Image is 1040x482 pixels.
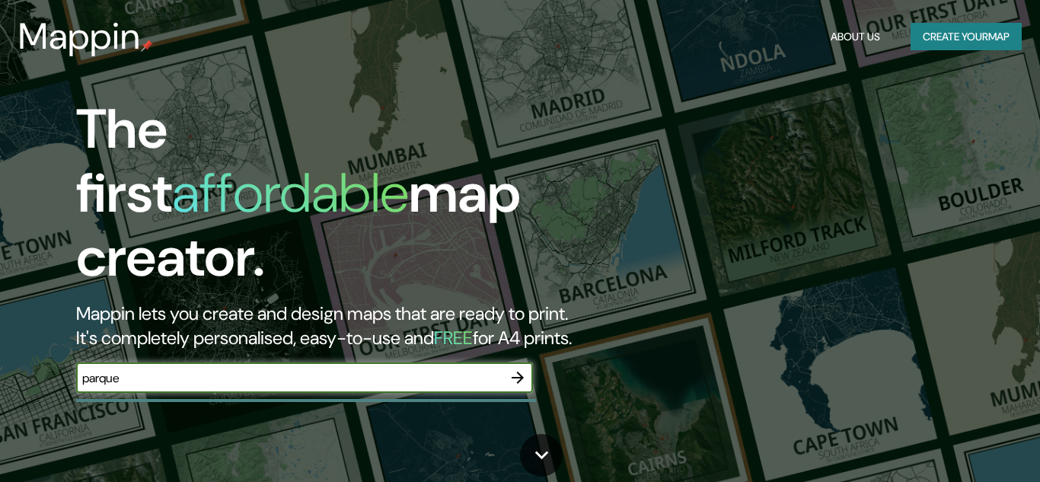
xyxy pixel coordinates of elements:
[825,23,886,51] button: About Us
[76,97,596,302] h1: The first map creator.
[434,326,473,350] h5: FREE
[76,369,502,387] input: Choose your favourite place
[18,15,141,58] h3: Mappin
[172,158,409,228] h1: affordable
[141,40,153,52] img: mappin-pin
[911,23,1022,51] button: Create yourmap
[76,302,596,350] h2: Mappin lets you create and design maps that are ready to print. It's completely personalised, eas...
